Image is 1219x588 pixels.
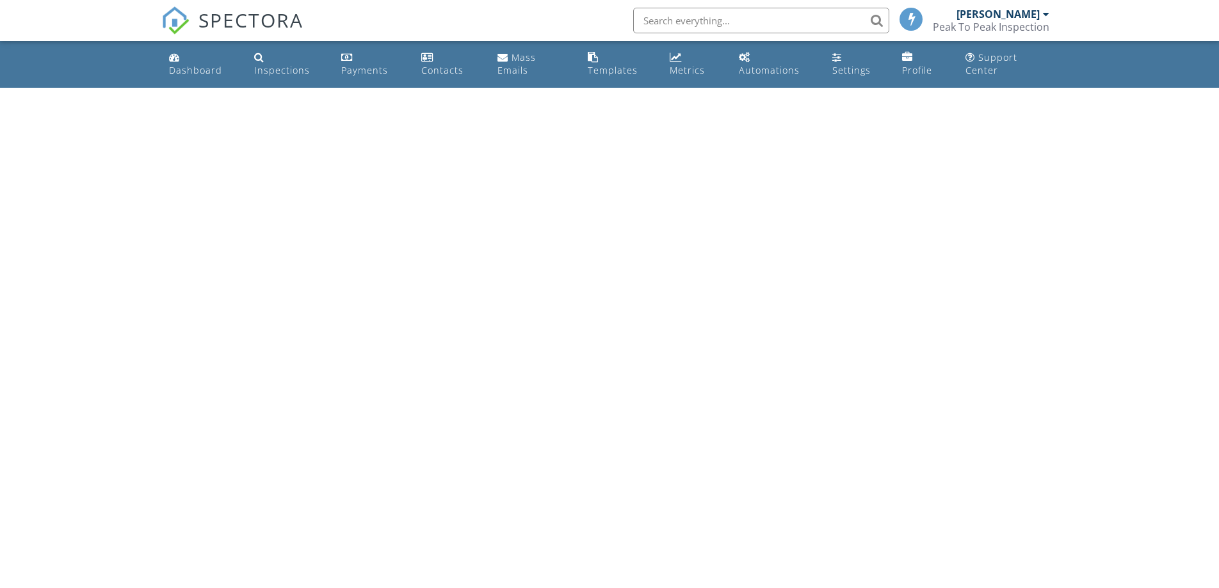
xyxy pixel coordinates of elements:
[416,46,482,83] a: Contacts
[161,17,303,44] a: SPECTORA
[497,51,536,76] div: Mass Emails
[957,8,1040,20] div: [PERSON_NAME]
[933,20,1049,33] div: Peak To Peak Inspection
[739,64,800,76] div: Automations
[960,46,1055,83] a: Support Center
[827,46,887,83] a: Settings
[254,64,310,76] div: Inspections
[421,64,464,76] div: Contacts
[965,51,1017,76] div: Support Center
[336,46,406,83] a: Payments
[665,46,723,83] a: Metrics
[832,64,871,76] div: Settings
[583,46,654,83] a: Templates
[633,8,889,33] input: Search everything...
[249,46,326,83] a: Inspections
[492,46,572,83] a: Mass Emails
[588,64,638,76] div: Templates
[734,46,817,83] a: Automations (Basic)
[902,64,932,76] div: Profile
[161,6,190,35] img: The Best Home Inspection Software - Spectora
[341,64,388,76] div: Payments
[169,64,222,76] div: Dashboard
[670,64,705,76] div: Metrics
[198,6,303,33] span: SPECTORA
[164,46,239,83] a: Dashboard
[897,46,949,83] a: Company Profile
